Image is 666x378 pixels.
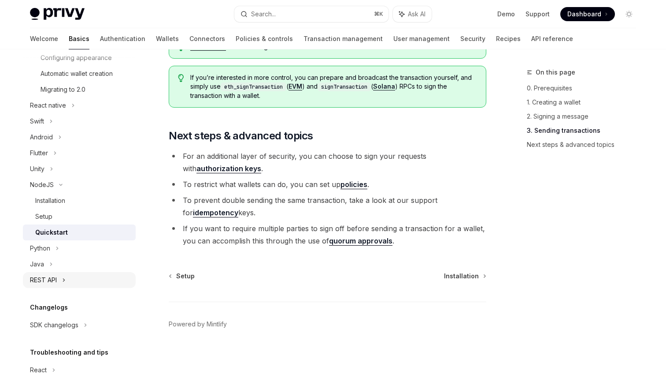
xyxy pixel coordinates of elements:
[30,148,48,158] div: Flutter
[527,109,643,124] a: 2. Signing a message
[30,365,47,375] div: React
[178,74,184,82] svg: Tip
[30,132,53,142] div: Android
[170,272,195,281] a: Setup
[35,227,68,238] div: Quickstart
[23,209,136,225] a: Setup
[176,272,195,281] span: Setup
[221,82,286,91] code: eth_signTransaction
[393,28,450,49] a: User management
[527,81,643,95] a: 0. Prerequisites
[527,95,643,109] a: 1. Creating a wallet
[30,259,44,269] div: Java
[373,82,395,90] a: Solana
[23,225,136,240] a: Quickstart
[560,7,615,21] a: Dashboard
[30,243,50,254] div: Python
[408,10,425,19] span: Ask AI
[41,84,85,95] div: Migrating to 2.0
[531,28,573,49] a: API reference
[318,82,371,91] code: signTransaction
[234,6,388,22] button: Search...⌘K
[69,28,89,49] a: Basics
[496,28,521,49] a: Recipes
[35,211,52,222] div: Setup
[35,195,65,206] div: Installation
[169,129,313,143] span: Next steps & advanced topics
[189,28,225,49] a: Connectors
[30,275,57,285] div: REST API
[30,320,78,330] div: SDK changelogs
[374,11,383,18] span: ⌘ K
[169,178,486,191] li: To restrict what wallets can do, you can set up .
[340,180,367,189] a: policies
[41,68,113,79] div: Automatic wallet creation
[527,138,643,152] a: Next steps & advanced topics
[30,8,85,20] img: light logo
[30,28,58,49] a: Welcome
[169,222,486,247] li: If you want to require multiple parties to sign off before sending a transaction for a wallet, yo...
[251,9,276,19] div: Search...
[30,100,66,111] div: React native
[527,124,643,138] a: 3. Sending transactions
[30,347,108,358] h5: Troubleshooting and tips
[23,66,136,82] a: Automatic wallet creation
[444,272,485,281] a: Installation
[303,28,383,49] a: Transaction management
[169,194,486,219] li: To prevent double sending the same transaction, take a look at our support for keys.
[460,28,485,49] a: Security
[497,10,515,19] a: Demo
[393,6,432,22] button: Ask AI
[196,164,261,173] a: authorization keys
[100,28,145,49] a: Authentication
[190,73,477,100] span: If you’re interested in more control, you can prepare and broadcast the transaction yourself, and...
[30,116,44,127] div: Swift
[567,10,601,19] span: Dashboard
[30,180,54,190] div: NodeJS
[536,67,575,78] span: On this page
[23,82,136,97] a: Migrating to 2.0
[444,272,479,281] span: Installation
[289,82,302,90] a: EVM
[156,28,179,49] a: Wallets
[622,7,636,21] button: Toggle dark mode
[30,164,44,174] div: Unity
[169,320,227,329] a: Powered by Mintlify
[236,28,293,49] a: Policies & controls
[193,208,238,217] a: idempotency
[169,150,486,175] li: For an additional layer of security, you can choose to sign your requests with .
[23,193,136,209] a: Installation
[329,236,392,246] a: quorum approvals
[525,10,550,19] a: Support
[30,302,68,313] h5: Changelogs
